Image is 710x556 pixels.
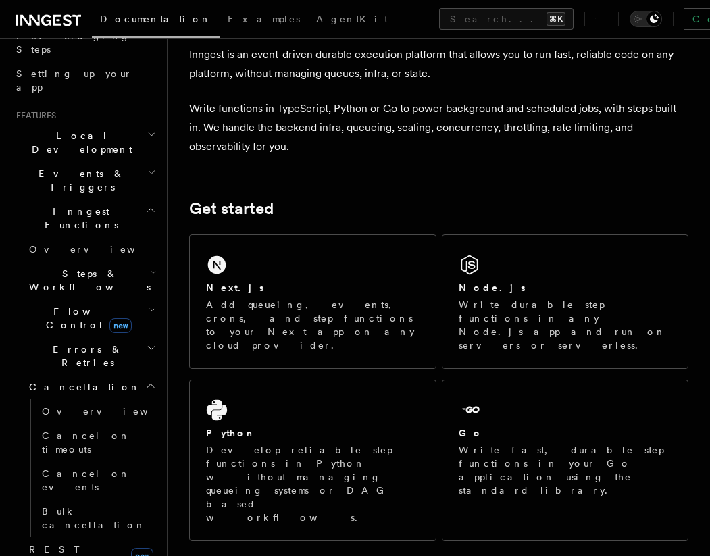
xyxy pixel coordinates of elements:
[189,99,688,156] p: Write functions in TypeScript, Python or Go to power background and scheduled jobs, with steps bu...
[11,124,159,161] button: Local Development
[92,4,220,38] a: Documentation
[24,399,159,537] div: Cancellation
[36,499,159,537] a: Bulk cancellation
[11,129,147,156] span: Local Development
[36,399,159,424] a: Overview
[11,61,159,99] a: Setting up your app
[189,45,688,83] p: Inngest is an event-driven durable execution platform that allows you to run fast, reliable code ...
[547,12,565,26] kbd: ⌘K
[189,234,436,369] a: Next.jsAdd queueing, events, crons, and step functions to your Next app on any cloud provider.
[11,205,146,232] span: Inngest Functions
[100,14,211,24] span: Documentation
[206,443,420,524] p: Develop reliable step functions in Python without managing queueing systems or DAG based workflows.
[24,261,159,299] button: Steps & Workflows
[24,380,141,394] span: Cancellation
[24,267,151,294] span: Steps & Workflows
[24,237,159,261] a: Overview
[36,461,159,499] a: Cancel on events
[220,4,308,36] a: Examples
[459,426,483,440] h2: Go
[36,424,159,461] a: Cancel on timeouts
[24,305,149,332] span: Flow Control
[109,318,132,333] span: new
[206,298,420,352] p: Add queueing, events, crons, and step functions to your Next app on any cloud provider.
[206,426,256,440] h2: Python
[11,199,159,237] button: Inngest Functions
[42,468,130,492] span: Cancel on events
[308,4,396,36] a: AgentKit
[459,281,526,295] h2: Node.js
[24,337,159,375] button: Errors & Retries
[11,110,56,121] span: Features
[316,14,388,24] span: AgentKit
[442,380,689,541] a: GoWrite fast, durable step functions in your Go application using the standard library.
[442,234,689,369] a: Node.jsWrite durable step functions in any Node.js app and run on servers or serverless.
[42,430,130,455] span: Cancel on timeouts
[24,375,159,399] button: Cancellation
[459,298,672,352] p: Write durable step functions in any Node.js app and run on servers or serverless.
[459,443,672,497] p: Write fast, durable step functions in your Go application using the standard library.
[206,281,264,295] h2: Next.js
[11,161,159,199] button: Events & Triggers
[189,199,274,218] a: Get started
[228,14,300,24] span: Examples
[189,380,436,541] a: PythonDevelop reliable step functions in Python without managing queueing systems or DAG based wo...
[11,24,159,61] a: Leveraging Steps
[29,244,168,255] span: Overview
[24,343,147,370] span: Errors & Retries
[24,299,159,337] button: Flow Controlnew
[42,406,181,417] span: Overview
[439,8,574,30] button: Search...⌘K
[630,11,662,27] button: Toggle dark mode
[11,167,147,194] span: Events & Triggers
[42,506,146,530] span: Bulk cancellation
[16,68,132,93] span: Setting up your app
